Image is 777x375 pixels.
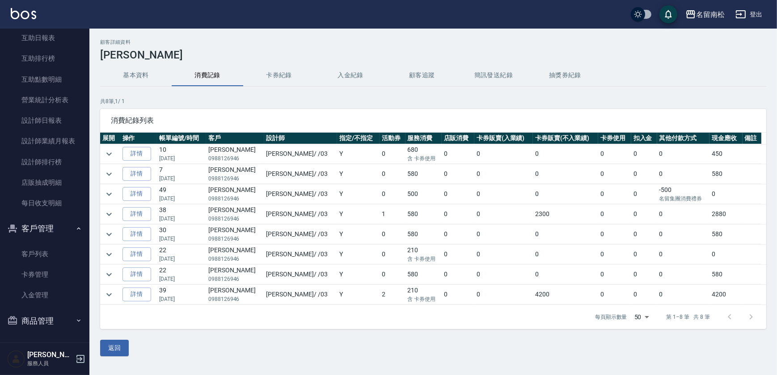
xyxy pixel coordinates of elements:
[682,5,728,24] button: 名留南松
[657,225,710,244] td: 0
[631,265,657,284] td: 0
[122,207,151,221] a: 詳情
[631,245,657,264] td: 0
[102,147,116,161] button: expand row
[380,245,405,264] td: 0
[206,184,264,204] td: [PERSON_NAME]
[405,225,442,244] td: 580
[659,5,677,23] button: save
[659,195,708,203] p: 名留集團消費禮券
[380,265,405,284] td: 0
[206,204,264,224] td: [PERSON_NAME]
[533,144,599,164] td: 0
[264,133,338,144] th: 設計師
[4,69,86,90] a: 互助點數明細
[474,184,533,204] td: 0
[100,39,766,45] h2: 顧客詳細資料
[631,133,657,144] th: 扣入金
[380,184,405,204] td: 0
[474,245,533,264] td: 0
[111,116,756,125] span: 消費紀錄列表
[337,285,379,304] td: Y
[122,167,151,181] a: 詳情
[598,164,631,184] td: 0
[159,235,204,243] p: [DATE]
[709,285,742,304] td: 4200
[100,97,766,105] p: 共 8 筆, 1 / 1
[598,245,631,264] td: 0
[380,285,405,304] td: 2
[4,244,86,264] a: 客戶列表
[122,187,151,201] a: 詳情
[405,285,442,304] td: 210
[100,49,766,61] h3: [PERSON_NAME]
[159,195,204,203] p: [DATE]
[598,285,631,304] td: 0
[709,204,742,224] td: 2880
[533,225,599,244] td: 0
[631,164,657,184] td: 0
[4,264,86,285] a: 卡券管理
[4,309,86,333] button: 商品管理
[264,245,338,264] td: [PERSON_NAME] / /03
[657,133,710,144] th: 其他付款方式
[157,265,206,284] td: 22
[709,265,742,284] td: 580
[709,184,742,204] td: 0
[157,285,206,304] td: 39
[709,225,742,244] td: 580
[159,175,204,183] p: [DATE]
[337,225,379,244] td: Y
[405,133,442,144] th: 服務消費
[533,265,599,284] td: 0
[102,187,116,201] button: expand row
[657,164,710,184] td: 0
[159,295,204,303] p: [DATE]
[408,154,439,162] p: 含 卡券使用
[380,164,405,184] td: 0
[208,295,262,303] p: 0988126946
[264,164,338,184] td: [PERSON_NAME] / /03
[533,245,599,264] td: 0
[405,164,442,184] td: 580
[709,245,742,264] td: 0
[208,154,262,162] p: 0988126946
[533,184,599,204] td: 0
[4,90,86,110] a: 營業統計分析表
[442,245,474,264] td: 0
[157,225,206,244] td: 30
[337,164,379,184] td: Y
[157,133,206,144] th: 帳單編號/時間
[631,285,657,304] td: 0
[474,133,533,144] th: 卡券販賣(入業績)
[159,215,204,223] p: [DATE]
[4,217,86,240] button: 客戶管理
[442,144,474,164] td: 0
[206,144,264,164] td: [PERSON_NAME]
[27,359,73,367] p: 服務人員
[657,184,710,204] td: -500
[100,340,129,356] button: 返回
[159,154,204,162] p: [DATE]
[264,144,338,164] td: [PERSON_NAME] / /03
[405,184,442,204] td: 500
[657,144,710,164] td: 0
[657,285,710,304] td: 0
[264,225,338,244] td: [PERSON_NAME] / /03
[474,225,533,244] td: 0
[598,184,631,204] td: 0
[458,65,529,86] button: 簡訊發送紀錄
[474,204,533,224] td: 0
[11,8,36,19] img: Logo
[206,164,264,184] td: [PERSON_NAME]
[405,265,442,284] td: 580
[533,164,599,184] td: 0
[264,184,338,204] td: [PERSON_NAME] / /03
[667,313,710,321] p: 第 1–8 筆 共 8 筆
[533,204,599,224] td: 2300
[386,65,458,86] button: 顧客追蹤
[337,265,379,284] td: Y
[208,215,262,223] p: 0988126946
[208,275,262,283] p: 0988126946
[206,225,264,244] td: [PERSON_NAME]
